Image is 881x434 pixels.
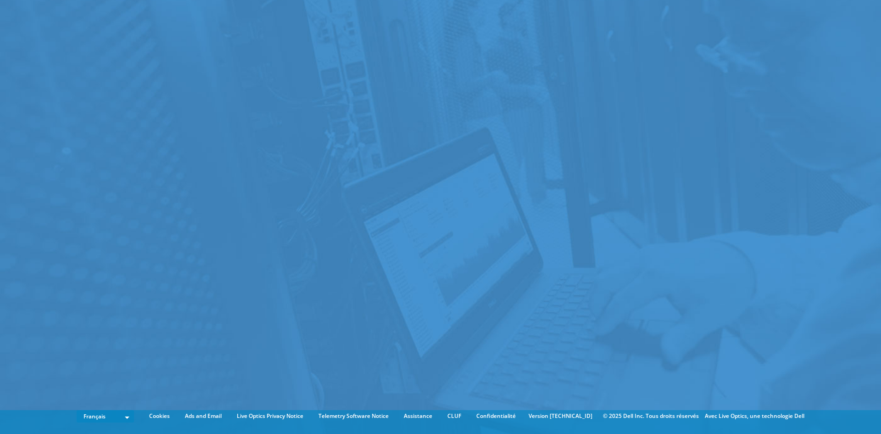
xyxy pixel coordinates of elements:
li: Version [TECHNICAL_ID] [524,411,597,421]
a: Live Optics Privacy Notice [230,411,310,421]
a: Ads and Email [178,411,229,421]
a: Telemetry Software Notice [312,411,396,421]
a: Cookies [142,411,177,421]
li: Avec Live Optics, une technologie Dell [705,411,804,421]
li: © 2025 Dell Inc. Tous droits réservés [598,411,703,421]
a: CLUF [440,411,468,421]
a: Confidentialité [469,411,523,421]
a: Assistance [397,411,439,421]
